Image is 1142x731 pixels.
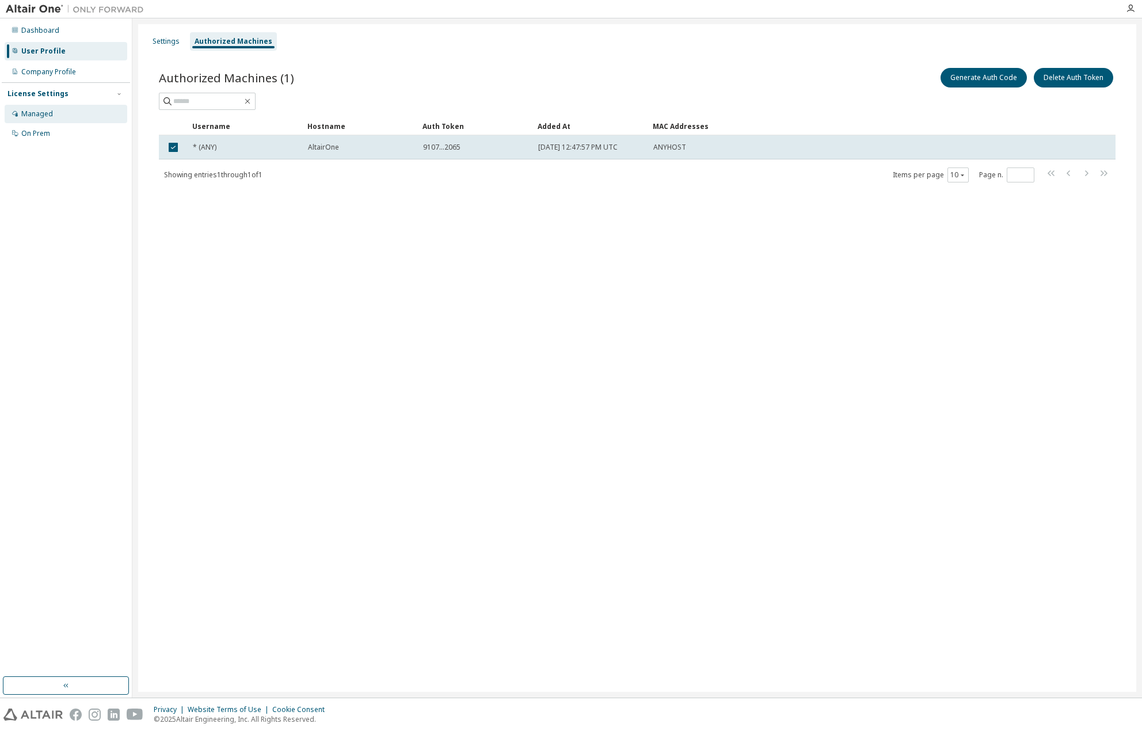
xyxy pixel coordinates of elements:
[21,47,66,56] div: User Profile
[193,143,216,152] span: * (ANY)
[653,117,998,135] div: MAC Addresses
[950,170,966,180] button: 10
[7,89,68,98] div: License Settings
[422,117,528,135] div: Auth Token
[21,129,50,138] div: On Prem
[21,109,53,119] div: Managed
[941,68,1027,87] button: Generate Auth Code
[89,709,101,721] img: instagram.svg
[159,70,294,86] span: Authorized Machines (1)
[423,143,460,152] span: 9107...2065
[21,26,59,35] div: Dashboard
[127,709,143,721] img: youtube.svg
[979,167,1034,182] span: Page n.
[308,143,339,152] span: AltairOne
[3,709,63,721] img: altair_logo.svg
[154,714,332,724] p: © 2025 Altair Engineering, Inc. All Rights Reserved.
[164,170,262,180] span: Showing entries 1 through 1 of 1
[21,67,76,77] div: Company Profile
[108,709,120,721] img: linkedin.svg
[1034,68,1113,87] button: Delete Auth Token
[538,117,644,135] div: Added At
[153,37,180,46] div: Settings
[192,117,298,135] div: Username
[6,3,150,15] img: Altair One
[307,117,413,135] div: Hostname
[188,705,272,714] div: Website Terms of Use
[538,143,618,152] span: [DATE] 12:47:57 PM UTC
[272,705,332,714] div: Cookie Consent
[195,37,272,46] div: Authorized Machines
[154,705,188,714] div: Privacy
[70,709,82,721] img: facebook.svg
[893,167,969,182] span: Items per page
[653,143,686,152] span: ANYHOST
